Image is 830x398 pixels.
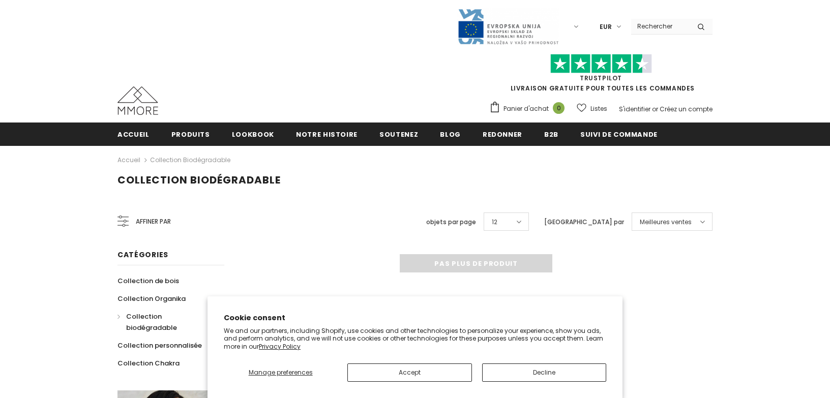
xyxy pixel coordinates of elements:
span: LIVRAISON GRATUITE POUR TOUTES LES COMMANDES [489,58,713,93]
a: Lookbook [232,123,274,145]
a: Privacy Policy [259,342,301,351]
p: We and our partners, including Shopify, use cookies and other technologies to personalize your ex... [224,327,606,351]
button: Decline [482,363,606,382]
span: Lookbook [232,130,274,139]
a: B2B [544,123,558,145]
span: Listes [590,104,607,114]
img: Faites confiance aux étoiles pilotes [550,54,652,74]
a: TrustPilot [580,74,622,82]
a: Collection biodégradable [150,156,230,164]
a: Accueil [117,154,140,166]
span: soutenez [379,130,418,139]
span: Collection de bois [117,276,179,286]
a: soutenez [379,123,418,145]
span: Redonner [483,130,522,139]
button: Accept [347,363,471,382]
span: Collection Chakra [117,358,180,368]
a: Accueil [117,123,150,145]
span: Suivi de commande [580,130,658,139]
span: Collection biodégradable [126,312,177,332]
span: Manage preferences [249,368,313,377]
a: Javni Razpis [457,22,559,30]
label: objets par page [426,217,476,227]
a: Notre histoire [296,123,358,145]
a: Collection personnalisée [117,336,202,354]
span: or [652,105,658,113]
input: Search Site [631,19,690,34]
span: Notre histoire [296,130,358,139]
label: [GEOGRAPHIC_DATA] par [544,217,624,227]
span: Affiner par [136,216,171,227]
span: 12 [492,217,497,227]
a: Listes [577,100,607,117]
span: Produits [171,130,210,139]
span: B2B [544,130,558,139]
a: Redonner [483,123,522,145]
span: Blog [440,130,461,139]
a: Collection de bois [117,272,179,290]
a: Produits [171,123,210,145]
a: Panier d'achat 0 [489,101,570,116]
a: Suivi de commande [580,123,658,145]
a: Créez un compte [660,105,713,113]
a: Collection Chakra [117,354,180,372]
span: Meilleures ventes [640,217,692,227]
span: Accueil [117,130,150,139]
span: Collection Organika [117,294,186,303]
a: Blog [440,123,461,145]
h2: Cookie consent [224,313,606,323]
span: Collection personnalisée [117,341,202,350]
span: Collection biodégradable [117,173,281,187]
span: Panier d'achat [503,104,549,114]
img: Javni Razpis [457,8,559,45]
span: Catégories [117,250,168,260]
span: 0 [553,102,565,114]
button: Manage preferences [224,363,337,382]
span: EUR [600,22,612,32]
a: S'identifier [619,105,650,113]
a: Collection biodégradable [117,308,213,336]
a: Collection Organika [117,290,186,308]
img: Cas MMORE [117,86,158,115]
